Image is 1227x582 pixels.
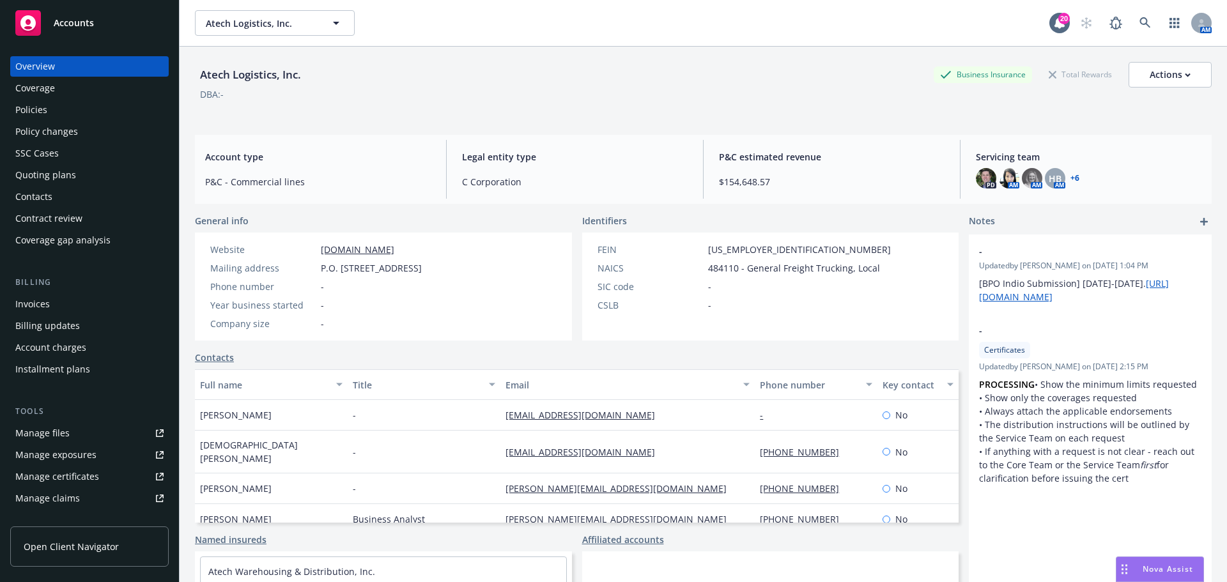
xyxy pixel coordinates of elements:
[999,168,1019,188] img: photo
[976,150,1201,164] span: Servicing team
[598,243,703,256] div: FEIN
[1049,172,1061,185] span: HB
[200,512,272,526] span: [PERSON_NAME]
[15,165,76,185] div: Quoting plans
[10,56,169,77] a: Overview
[462,175,688,188] span: C Corporation
[895,482,907,495] span: No
[54,18,94,28] span: Accounts
[15,359,90,379] div: Installment plans
[979,361,1201,372] span: Updated by [PERSON_NAME] on [DATE] 2:15 PM
[200,438,343,465] span: [DEMOGRAPHIC_DATA][PERSON_NAME]
[755,369,877,400] button: Phone number
[760,409,773,421] a: -
[969,234,1212,314] div: -Updatedby [PERSON_NAME] on [DATE] 1:04 PM[BPO Indio Submission] [DATE]-[DATE].[URL][DOMAIN_NAME]
[10,230,169,250] a: Coverage gap analysis
[1140,459,1157,471] em: first
[206,17,316,30] span: Atech Logistics, Inc.
[10,78,169,98] a: Coverage
[321,280,324,293] span: -
[1103,10,1129,36] a: Report a Bug
[15,488,80,509] div: Manage claims
[10,359,169,379] a: Installment plans
[15,121,78,142] div: Policy changes
[10,488,169,509] a: Manage claims
[321,243,394,256] a: [DOMAIN_NAME]
[10,337,169,358] a: Account charges
[15,230,111,250] div: Coverage gap analysis
[195,351,234,364] a: Contacts
[200,378,328,392] div: Full name
[877,369,959,400] button: Key contact
[208,565,375,578] a: Atech Warehousing & Distribution, Inc.
[719,150,945,164] span: P&C estimated revenue
[708,298,711,312] span: -
[10,208,169,229] a: Contract review
[15,510,75,530] div: Manage BORs
[708,243,891,256] span: [US_EMPLOYER_IDENTIFICATION_NUMBER]
[1116,556,1204,582] button: Nova Assist
[10,143,169,164] a: SSC Cases
[200,88,224,101] div: DBA: -
[719,175,945,188] span: $154,648.57
[1132,10,1158,36] a: Search
[10,405,169,418] div: Tools
[205,175,431,188] span: P&C - Commercial lines
[10,5,169,41] a: Accounts
[210,261,316,275] div: Mailing address
[708,280,711,293] span: -
[505,378,736,392] div: Email
[10,100,169,120] a: Policies
[895,512,907,526] span: No
[348,369,500,400] button: Title
[760,446,849,458] a: [PHONE_NUMBER]
[210,298,316,312] div: Year business started
[462,150,688,164] span: Legal entity type
[210,317,316,330] div: Company size
[1150,63,1191,87] div: Actions
[210,280,316,293] div: Phone number
[10,316,169,336] a: Billing updates
[24,540,119,553] span: Open Client Navigator
[321,317,324,330] span: -
[984,344,1025,356] span: Certificates
[353,408,356,422] span: -
[195,533,266,546] a: Named insureds
[10,423,169,443] a: Manage files
[1042,66,1118,82] div: Total Rewards
[15,445,96,465] div: Manage exposures
[1058,13,1070,24] div: 20
[15,423,70,443] div: Manage files
[195,10,355,36] button: Atech Logistics, Inc.
[15,466,99,487] div: Manage certificates
[10,121,169,142] a: Policy changes
[353,445,356,459] span: -
[353,378,481,392] div: Title
[598,298,703,312] div: CSLB
[15,100,47,120] div: Policies
[598,280,703,293] div: SIC code
[969,314,1212,495] div: -CertificatesUpdatedby [PERSON_NAME] on [DATE] 2:15 PMPROCESSING• Show the minimum limits request...
[1143,563,1193,574] span: Nova Assist
[505,482,737,494] a: [PERSON_NAME][EMAIL_ADDRESS][DOMAIN_NAME]
[10,187,169,207] a: Contacts
[979,277,1201,303] p: [BPO Indio Submission] [DATE]-[DATE].
[1196,214,1212,229] a: add
[883,378,939,392] div: Key contact
[895,445,907,459] span: No
[321,298,324,312] span: -
[10,276,169,289] div: Billing
[10,165,169,185] a: Quoting plans
[10,445,169,465] a: Manage exposures
[10,294,169,314] a: Invoices
[15,187,52,207] div: Contacts
[934,66,1032,82] div: Business Insurance
[979,378,1035,390] strong: PROCESSING
[15,294,50,314] div: Invoices
[195,214,249,227] span: General info
[976,168,996,188] img: photo
[969,214,995,229] span: Notes
[15,316,80,336] div: Billing updates
[200,408,272,422] span: [PERSON_NAME]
